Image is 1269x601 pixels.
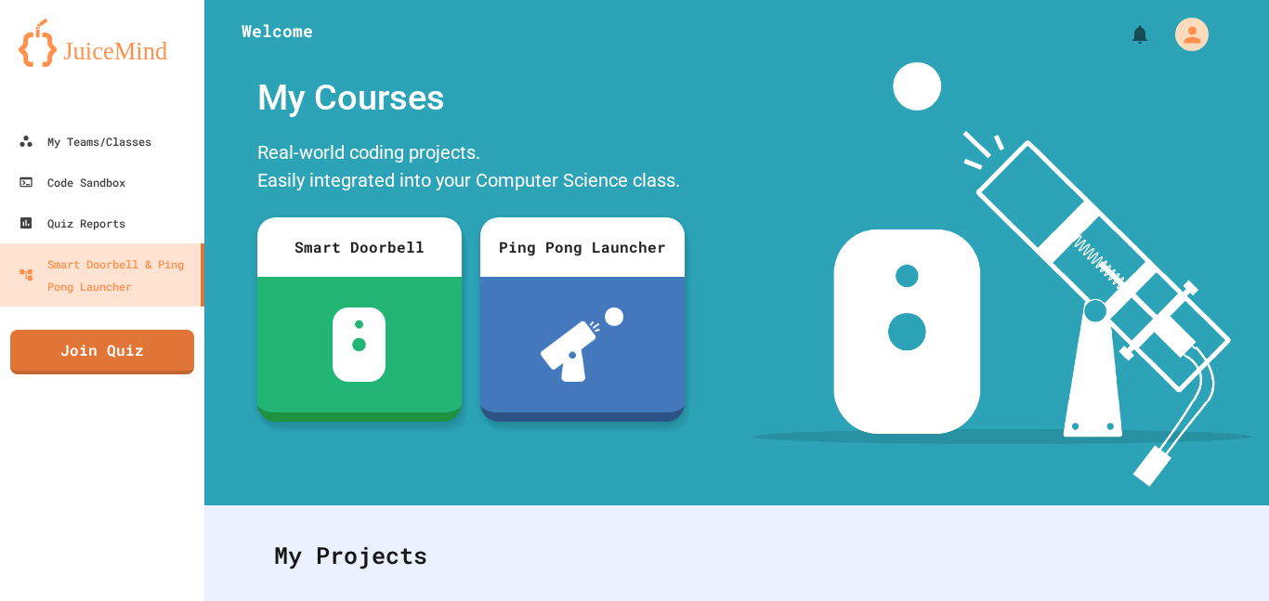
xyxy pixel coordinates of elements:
[19,130,151,152] div: My Teams/Classes
[19,19,186,67] img: logo-orange.svg
[1094,19,1156,50] div: My Notifications
[1115,446,1250,525] iframe: chat widget
[541,307,623,382] img: ppl-with-ball.png
[753,62,1251,487] img: banner-image-my-projects.png
[255,519,1218,592] div: My Projects
[257,217,462,277] div: Smart Doorbell
[19,253,193,297] div: Smart Doorbell & Ping Pong Launcher
[248,134,694,203] div: Real-world coding projects. Easily integrated into your Computer Science class.
[333,307,386,382] img: sdb-white.svg
[248,62,694,134] div: My Courses
[19,171,125,193] div: Code Sandbox
[19,212,125,234] div: Quiz Reports
[1191,527,1250,582] iframe: chat widget
[480,217,685,277] div: Ping Pong Launcher
[10,330,194,374] a: Join Quiz
[1156,13,1213,56] div: My Account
